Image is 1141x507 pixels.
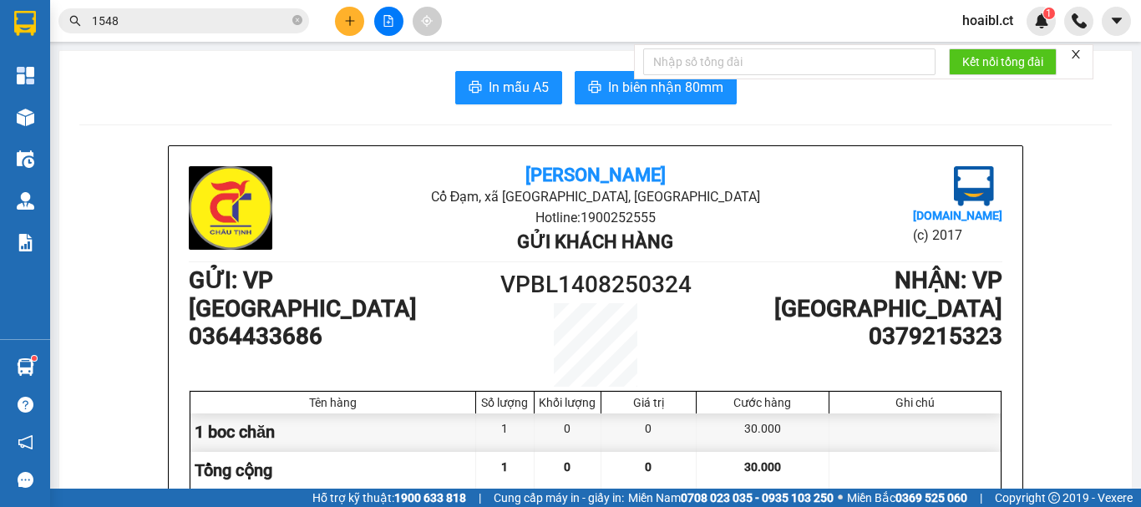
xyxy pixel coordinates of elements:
[92,12,289,30] input: Tìm tên, số ĐT hoặc mã đơn
[643,48,936,75] input: Nhập số tổng đài
[489,77,549,98] span: In mẫu A5
[494,266,697,303] h1: VPBL1408250324
[344,15,356,27] span: plus
[949,10,1027,31] span: hoaibl.ct
[69,15,81,27] span: search
[535,413,601,451] div: 0
[17,67,34,84] img: dashboard-icon
[628,489,834,507] span: Miền Nam
[421,15,433,27] span: aim
[394,491,466,504] strong: 1900 633 818
[469,80,482,96] span: printer
[744,460,781,474] span: 30.000
[838,494,843,501] span: ⚪️
[17,358,34,376] img: warehouse-icon
[292,15,302,25] span: close-circle
[913,225,1002,246] li: (c) 2017
[195,460,272,480] span: Tổng cộng
[17,234,34,251] img: solution-icon
[455,71,562,104] button: printerIn mẫu A5
[18,434,33,450] span: notification
[18,472,33,488] span: message
[335,7,364,36] button: plus
[501,460,508,474] span: 1
[834,396,996,409] div: Ghi chú
[697,413,829,451] div: 30.000
[1109,13,1124,28] span: caret-down
[606,396,692,409] div: Giá trị
[980,489,982,507] span: |
[189,266,417,322] b: GỬI : VP [GEOGRAPHIC_DATA]
[1048,492,1060,504] span: copyright
[847,489,967,507] span: Miền Bắc
[17,192,34,210] img: warehouse-icon
[645,460,652,474] span: 0
[913,209,1002,222] b: [DOMAIN_NAME]
[18,397,33,413] span: question-circle
[697,322,1002,351] h1: 0379215323
[962,53,1043,71] span: Kết nối tổng đài
[774,266,1002,322] b: NHẬN : VP [GEOGRAPHIC_DATA]
[564,460,570,474] span: 0
[374,7,403,36] button: file-add
[292,13,302,29] span: close-circle
[17,109,34,126] img: warehouse-icon
[525,165,666,185] b: [PERSON_NAME]
[539,396,596,409] div: Khối lượng
[949,48,1057,75] button: Kết nối tổng đài
[1070,48,1082,60] span: close
[1034,13,1049,28] img: icon-new-feature
[895,491,967,504] strong: 0369 525 060
[312,489,466,507] span: Hỗ trợ kỹ thuật:
[588,80,601,96] span: printer
[189,322,494,351] h1: 0364433686
[954,166,994,206] img: logo.jpg
[413,7,442,36] button: aim
[575,71,737,104] button: printerIn biên nhận 80mm
[701,396,824,409] div: Cước hàng
[681,491,834,504] strong: 0708 023 035 - 0935 103 250
[479,489,481,507] span: |
[494,489,624,507] span: Cung cấp máy in - giấy in:
[195,396,471,409] div: Tên hàng
[517,231,673,252] b: Gửi khách hàng
[383,15,394,27] span: file-add
[1072,13,1087,28] img: phone-icon
[1043,8,1055,19] sup: 1
[324,207,866,228] li: Hotline: 1900252555
[1102,7,1131,36] button: caret-down
[608,77,723,98] span: In biên nhận 80mm
[1046,8,1052,19] span: 1
[324,186,866,207] li: Cổ Đạm, xã [GEOGRAPHIC_DATA], [GEOGRAPHIC_DATA]
[17,150,34,168] img: warehouse-icon
[601,413,697,451] div: 0
[14,11,36,36] img: logo-vxr
[189,166,272,250] img: logo.jpg
[32,356,37,361] sup: 1
[190,413,476,451] div: 1 boc chăn
[480,396,530,409] div: Số lượng
[476,413,535,451] div: 1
